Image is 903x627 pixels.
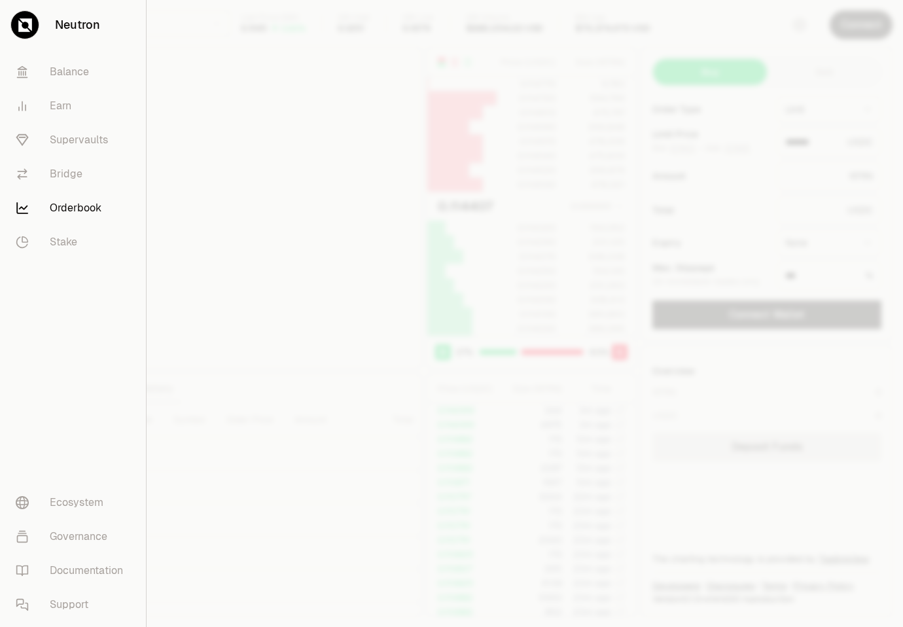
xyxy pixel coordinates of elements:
[5,123,141,157] a: Supervaults
[5,157,141,191] a: Bridge
[5,191,141,225] a: Orderbook
[5,89,141,123] a: Earn
[5,520,141,554] a: Governance
[5,554,141,588] a: Documentation
[5,55,141,89] a: Balance
[5,588,141,622] a: Support
[5,486,141,520] a: Ecosystem
[5,225,141,259] a: Stake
